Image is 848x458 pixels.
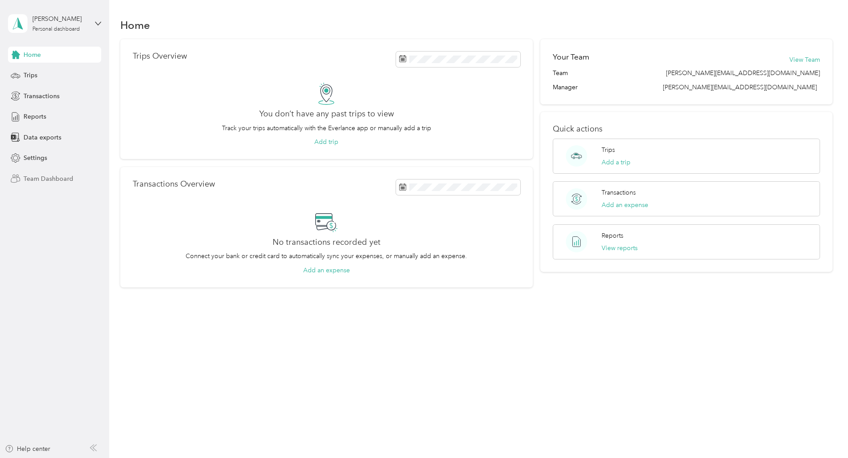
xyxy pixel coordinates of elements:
div: [PERSON_NAME] [32,14,88,24]
p: Transactions Overview [133,179,215,189]
p: Track your trips automatically with the Everlance app or manually add a trip [222,123,431,133]
span: Reports [24,112,46,121]
button: Help center [5,444,50,454]
button: View Team [789,55,820,64]
span: Team [553,68,568,78]
button: View reports [602,243,638,253]
span: [PERSON_NAME][EMAIL_ADDRESS][DOMAIN_NAME] [663,84,817,91]
p: Trips [602,145,615,155]
span: Home [24,50,41,60]
div: Personal dashboard [32,27,80,32]
h1: Home [120,20,150,30]
iframe: Everlance-gr Chat Button Frame [798,408,848,458]
button: Add trip [314,137,338,147]
span: Trips [24,71,37,80]
p: Connect your bank or credit card to automatically sync your expenses, or manually add an expense. [186,251,467,261]
p: Transactions [602,188,636,197]
span: Manager [553,83,578,92]
h2: You don’t have any past trips to view [259,109,394,119]
p: Trips Overview [133,52,187,61]
span: Settings [24,153,47,163]
span: Data exports [24,133,61,142]
button: Add a trip [602,158,630,167]
button: Add an expense [602,200,648,210]
p: Quick actions [553,124,820,134]
h2: Your Team [553,52,589,63]
span: Team Dashboard [24,174,73,183]
span: Transactions [24,92,59,101]
button: Add an expense [303,266,350,275]
h2: No transactions recorded yet [273,238,380,247]
p: Reports [602,231,623,240]
span: [PERSON_NAME][EMAIL_ADDRESS][DOMAIN_NAME] [666,68,820,78]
